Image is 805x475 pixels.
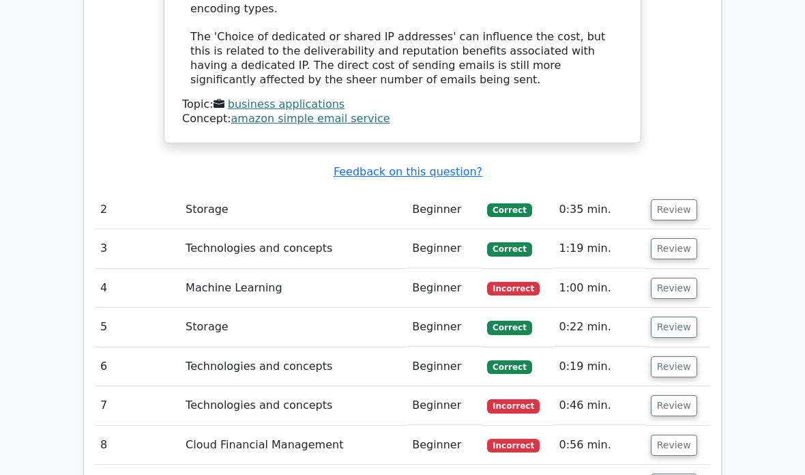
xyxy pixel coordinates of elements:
[487,400,540,414] span: Incorrect
[180,308,407,347] td: Storage
[231,113,390,126] a: amazon simple email service
[95,270,180,308] td: 4
[180,348,407,387] td: Technologies and concepts
[651,239,697,260] button: Review
[407,230,482,269] td: Beginner
[487,440,540,453] span: Incorrect
[95,387,180,426] td: 7
[651,357,697,378] button: Review
[407,308,482,347] td: Beginner
[407,270,482,308] td: Beginner
[553,427,645,465] td: 0:56 min.
[487,243,531,257] span: Correct
[553,230,645,269] td: 1:19 min.
[553,270,645,308] td: 1:00 min.
[182,113,623,127] div: Concept:
[180,270,407,308] td: Machine Learning
[180,230,407,269] td: Technologies and concepts
[651,435,697,457] button: Review
[407,348,482,387] td: Beginner
[651,317,697,339] button: Review
[487,361,531,375] span: Correct
[95,191,180,230] td: 2
[553,191,645,230] td: 0:35 min.
[407,427,482,465] td: Beginner
[182,98,623,113] div: Topic:
[95,230,180,269] td: 3
[334,166,482,179] a: Feedback on this question?
[228,98,345,111] a: business applications
[651,200,697,221] button: Review
[651,396,697,417] button: Review
[407,191,482,230] td: Beginner
[407,387,482,426] td: Beginner
[487,283,540,296] span: Incorrect
[180,191,407,230] td: Storage
[95,348,180,387] td: 6
[553,348,645,387] td: 0:19 min.
[553,308,645,347] td: 0:22 min.
[180,387,407,426] td: Technologies and concepts
[553,387,645,426] td: 0:46 min.
[180,427,407,465] td: Cloud Financial Management
[487,204,531,218] span: Correct
[95,308,180,347] td: 5
[95,427,180,465] td: 8
[651,278,697,300] button: Review
[487,321,531,335] span: Correct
